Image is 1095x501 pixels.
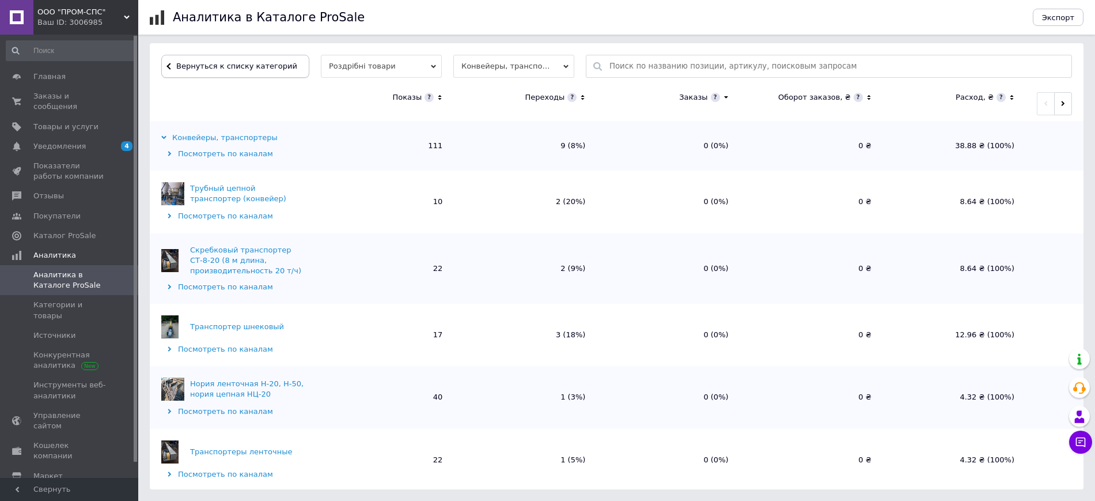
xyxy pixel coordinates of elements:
td: 8.64 ₴ (100%) [883,171,1026,233]
div: Посмотреть по каналам [161,469,308,480]
td: 4.32 ₴ (100%) [883,366,1026,428]
div: Расход, ₴ [956,92,994,103]
div: Транспортер шнековый [190,322,284,332]
td: 2 (9%) [454,233,597,304]
td: 12.96 ₴ (100%) [883,304,1026,366]
td: 17 [311,304,454,366]
span: ООО "ПРОМ-СПС" [37,7,124,17]
button: Вернуться к списку категорий [161,55,309,78]
td: 0 (0%) [597,366,740,428]
span: Категории и товары [33,300,107,321]
td: 0 (0%) [597,233,740,304]
span: Заказы и сообщения [33,91,107,112]
input: Поиск [6,40,136,61]
span: Источники [33,330,75,341]
button: Экспорт [1033,9,1083,26]
div: Посмотреть по каналам [161,211,308,221]
td: 22 [311,429,454,491]
td: 1 (5%) [454,429,597,491]
td: 0 ₴ [740,121,883,171]
div: Конвейеры, транспортеры [161,133,278,143]
span: Роздрібні товари [321,55,442,78]
div: Оборот заказов, ₴ [778,92,851,103]
td: 0 ₴ [740,233,883,304]
span: Каталог ProSale [33,231,96,241]
button: Чат с покупателем [1069,431,1092,454]
td: 1 (3%) [454,366,597,428]
div: Посмотреть по каналам [161,406,308,417]
span: Уведомления [33,141,86,152]
span: Конвейеры, транспортеры [453,55,574,78]
img: Трубный цепной транспортер (конвейер) [161,182,184,205]
span: Товары и услуги [33,122,98,132]
span: Главная [33,71,66,82]
span: Экспорт [1042,13,1074,22]
div: Ваш ID: 3006985 [37,17,138,28]
span: 4 [121,141,132,151]
span: Вернуться к списку категорий [173,62,297,70]
div: Посмотреть по каналам [161,149,308,159]
td: 4.32 ₴ (100%) [883,429,1026,491]
td: 0 (0%) [597,429,740,491]
td: 0 ₴ [740,304,883,366]
div: Нория ленточная Н-20, Н-50, нория цепная НЦ-20 [190,379,308,400]
td: 0 (0%) [597,121,740,171]
input: Поиск по названию позиции, артикулу, поисковым запросам [609,55,1066,77]
div: Трубный цепной транспортер (конвейер) [190,183,308,204]
div: Заказы [679,92,707,103]
span: Инструменты веб-аналитики [33,380,107,401]
td: 0 ₴ [740,366,883,428]
span: Показатели работы компании [33,161,107,182]
span: Управление сайтом [33,410,107,431]
td: 111 [311,121,454,171]
span: Аналитика [33,250,76,261]
td: 0 ₴ [740,171,883,233]
div: Показы [392,92,422,103]
span: Покупатели [33,211,81,221]
h1: Аналитика в Каталоге ProSale [173,10,365,24]
img: Нория ленточная Н-20, Н-50, нория цепная НЦ-20 [161,378,184,401]
td: 38.88 ₴ (100%) [883,121,1026,171]
td: 0 (0%) [597,304,740,366]
span: Отзывы [33,191,64,201]
img: Скребковый транспортер СТ-8-20 (8 м длина, производительность 20 т/ч) [161,249,179,272]
td: 0 (0%) [597,171,740,233]
td: 2 (20%) [454,171,597,233]
td: 3 (18%) [454,304,597,366]
div: Посмотреть по каналам [161,344,308,355]
span: Конкурентная аналитика [33,350,107,371]
div: Посмотреть по каналам [161,282,308,292]
span: Кошелек компании [33,440,107,461]
td: 8.64 ₴ (100%) [883,233,1026,304]
div: Переходы [525,92,564,103]
span: Маркет [33,471,63,481]
div: Скребковый транспортер СТ-8-20 (8 м длина, производительность 20 т/ч) [190,245,308,277]
div: Транспортеры ленточные [190,447,293,457]
td: 10 [311,171,454,233]
td: 0 ₴ [740,429,883,491]
td: 9 (8%) [454,121,597,171]
img: Транспортеры ленточные [161,440,179,464]
td: 22 [311,233,454,304]
img: Транспортер шнековый [161,315,179,338]
span: Аналитика в Каталоге ProSale [33,270,107,291]
td: 40 [311,366,454,428]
